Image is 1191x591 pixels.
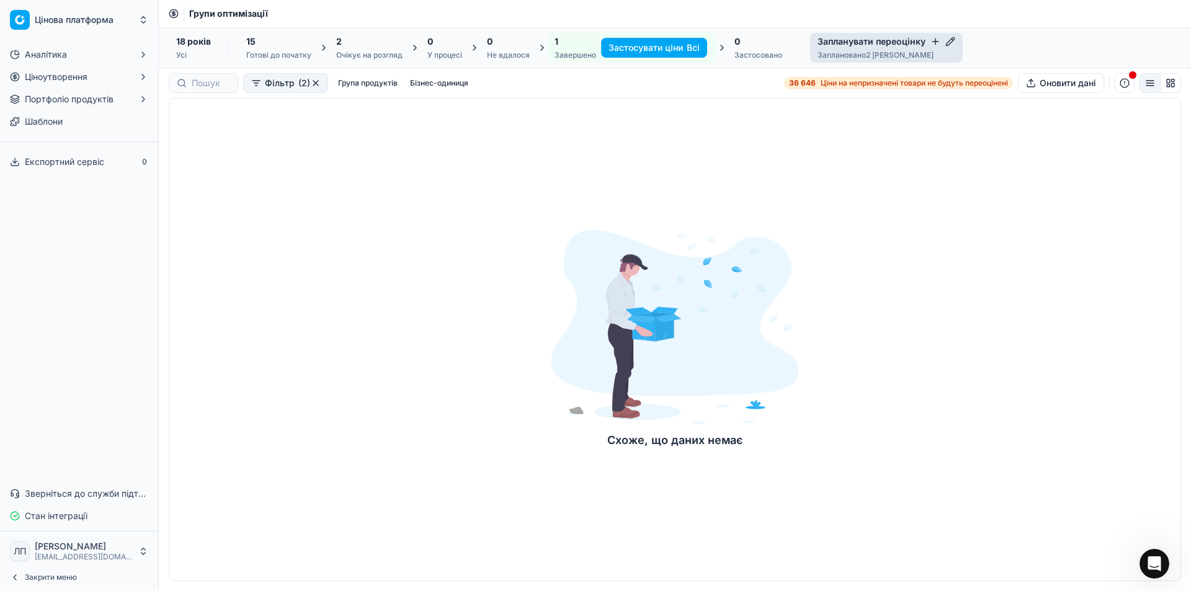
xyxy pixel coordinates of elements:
[83,387,165,437] button: Повідомлення
[25,510,87,521] font: Стан інтеграції
[25,94,114,104] font: Портфоліо продуктів
[821,78,1008,87] font: Ціни на непризначені товари не будуть переоцінені
[25,213,173,223] font: Ми знову будемо онлайн завтра
[5,5,153,35] button: Цінова платформа
[25,130,170,172] font: Як ми можемо допомогти?
[35,541,106,551] font: [PERSON_NAME]
[866,50,934,60] font: 2 [PERSON_NAME]
[176,50,187,60] font: Усі
[25,283,178,306] font: Ранній доступ: Змагальні дані V2 (БЕТА-версія)
[405,76,473,91] button: Бізнес-одиниця
[5,89,153,109] button: Портфоліо продуктів
[18,371,230,394] div: Асортимент
[92,417,156,427] font: Повідомлення
[25,88,214,130] font: Привіт, [PERSON_NAME] 👋
[687,42,700,53] font: Всі
[25,572,77,582] font: Закрити меню
[25,319,142,342] font: Налаштування кампанії з ціноутворення
[25,200,173,210] font: Надішліть нам повідомлення
[25,71,87,82] font: Ціноутворення
[189,7,268,20] nav: хлібні крихти
[14,546,26,556] font: ЛП
[171,20,196,45] img: Зображення профілю для Катерини
[336,50,403,60] font: Очікує на розгляд
[25,49,67,60] font: Аналітика
[148,20,172,45] img: Зображення профілю для Павла
[192,77,230,89] input: Пошук
[1140,549,1169,579] iframe: Живий чат у інтеркомі
[427,50,462,60] font: У процесі
[555,50,596,60] font: Завершено
[555,36,558,47] font: 1
[5,506,153,526] button: Стан інтеграції
[336,36,342,47] font: 2
[166,387,248,437] button: Допомога
[25,378,80,388] font: Асортимент
[189,8,268,19] font: Групи оптимізації
[5,569,153,586] button: Закрити меню
[818,50,866,60] font: Заплановано
[246,50,311,60] font: Готові до початку
[410,78,468,87] font: Бізнес-одиниця
[5,536,153,566] button: ЛП[PERSON_NAME][EMAIL_ADDRESS][DOMAIN_NAME]
[609,42,683,53] font: Застосувати ціни
[184,417,229,427] font: Допомога
[18,313,230,349] div: Налаштування кампанії з ціноутворення
[25,156,104,167] font: Експортний сервіс
[487,50,530,60] font: Не вдалося
[35,14,114,25] font: Цінова платформа
[1040,78,1096,88] font: Оновити дані
[25,25,123,42] img: логотип
[35,552,161,561] font: [EMAIL_ADDRESS][DOMAIN_NAME]
[25,116,63,127] font: Шаблони
[5,152,153,172] button: Експортний сервіс
[487,36,493,47] font: 0
[818,36,926,47] font: Запланувати переоцінку
[338,78,398,87] font: Група продуктів
[25,254,111,264] font: Пошук допомоги
[265,78,295,88] font: Фільтр
[25,488,166,499] font: Зверніться до служби підтримки
[12,188,236,235] div: Надішліть нам повідомленняМи знову будемо онлайн завтра
[784,77,1013,89] a: 36 646Ціни на непризначені товари не будуть переоцінені
[25,355,122,365] font: Головна сторінка OG
[734,50,782,60] font: Застосовано
[427,36,433,47] font: 0
[5,484,153,504] button: Зверніться до служби підтримки
[5,67,153,87] button: Ціноутворення
[298,78,310,88] font: (2)
[5,112,153,131] a: Шаблони
[5,45,153,64] button: Аналітика
[18,247,230,272] button: Пошук допомоги
[246,36,256,47] font: 15
[789,78,816,87] font: 36 646
[18,349,230,371] div: Головна сторінка OG
[1018,73,1104,93] button: Оновити дані
[243,73,328,93] button: Фільтр (2)
[601,38,707,58] button: Застосувати ціни Всі
[32,417,50,427] font: Дім
[607,433,743,447] font: Схоже, що даних немає
[333,76,403,91] button: Група продуктів
[734,36,740,47] font: 0
[189,7,268,20] span: Групи оптимізації
[176,36,211,47] font: 18 років
[18,277,230,313] div: Ранній доступ: Змагальні дані V2 (БЕТА-версія)
[195,20,220,45] img: Зображення профілю для Тетяни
